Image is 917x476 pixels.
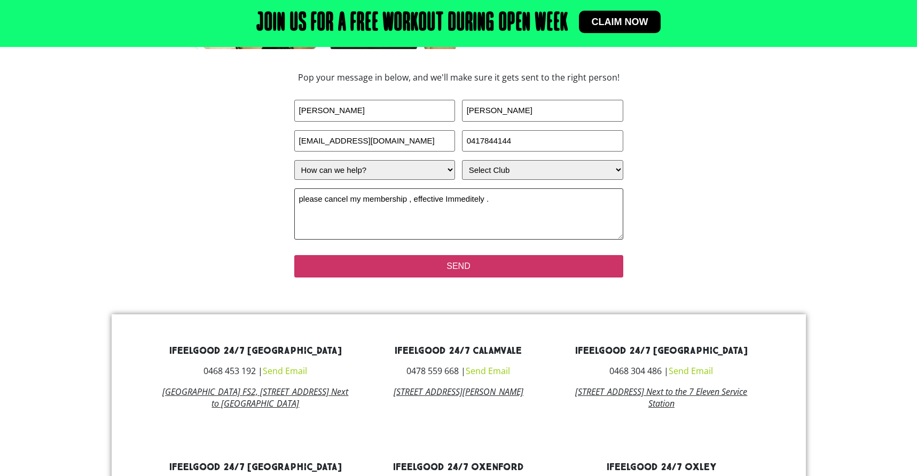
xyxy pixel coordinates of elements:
[294,255,623,277] input: SEND
[224,73,694,82] h3: Pop your message in below, and we'll make sure it gets sent to the right person!
[393,461,524,473] a: ifeelgood 24/7 Oxenford
[395,345,522,357] a: ifeelgood 24/7 Calamvale
[575,386,747,409] a: [STREET_ADDRESS] Next to the 7 Eleven Service Station
[462,130,623,152] input: PHONE
[579,11,661,33] a: Claim now
[256,11,568,36] h2: Join us for a free workout during open week
[462,100,623,122] input: LAST NAME
[365,367,552,375] h3: 0478 559 668 |
[466,365,510,377] a: Send Email
[568,367,755,375] h3: 0468 304 486 |
[162,367,349,375] h3: 0468 453 192 |
[607,461,716,473] a: ifeelgood 24/7 Oxley
[294,130,456,152] input: Email
[263,365,307,377] a: Send Email
[575,345,748,357] a: ifeelgood 24/7 [GEOGRAPHIC_DATA]
[169,461,342,473] a: ifeelgood 24/7 [GEOGRAPHIC_DATA]
[169,345,342,357] a: ifeelgood 24/7 [GEOGRAPHIC_DATA]
[592,17,648,27] span: Claim now
[669,365,713,377] a: Send Email
[394,386,523,398] a: [STREET_ADDRESS][PERSON_NAME]
[294,100,456,122] input: FIRST NAME
[162,386,348,409] a: [GEOGRAPHIC_DATA] FS2, [STREET_ADDRESS] Next to [GEOGRAPHIC_DATA]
